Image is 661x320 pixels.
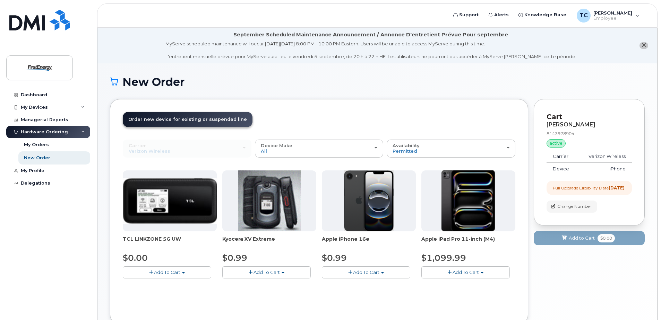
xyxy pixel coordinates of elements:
span: Change Number [557,203,591,210]
div: Kyocera XV Extreme [222,235,316,249]
span: $0.99 [322,253,347,263]
iframe: Messenger Launcher [631,290,656,315]
span: Add To Cart [254,269,280,275]
button: Add To Cart [123,266,211,278]
img: ipad_pro_11_m4.png [441,170,495,231]
span: Add to Cart [569,235,595,241]
strong: [DATE] [609,185,625,190]
div: 8143978904 [547,131,632,136]
span: Add To Cart [453,269,479,275]
span: $0.00 [123,253,148,263]
div: active [547,139,566,148]
span: Availability [393,143,420,148]
img: xvextreme.gif [238,170,301,231]
div: September Scheduled Maintenance Announcement / Annonce D'entretient Prévue Pour septembre [233,31,508,38]
span: Add To Cart [154,269,180,275]
span: Permitted [393,148,417,154]
p: Cart [547,112,632,122]
button: close notification [639,42,648,49]
span: Order new device for existing or suspended line [128,117,247,122]
span: Add To Cart [353,269,379,275]
td: Device [547,163,578,175]
div: Apple iPad Pro 11-inch (M4) [421,235,515,249]
button: Add To Cart [322,266,410,278]
span: $0.99 [222,253,247,263]
button: Device Make All [255,140,384,158]
button: Availability Permitted [387,140,515,158]
span: $1,099.99 [421,253,466,263]
img: linkzone5g.png [123,178,217,224]
button: Add To Cart [421,266,510,278]
span: All [261,148,267,154]
td: iPhone [578,163,632,175]
button: Add To Cart [222,266,311,278]
span: Device Make [261,143,292,148]
div: Apple iPhone 16e [322,235,416,249]
div: TCL LINKZONE 5G UW [123,235,217,249]
span: $0.00 [598,234,615,242]
img: iphone16e.png [344,170,394,231]
div: Full Upgrade Eligibility Date [553,185,625,191]
div: MyServe scheduled maintenance will occur [DATE][DATE] 8:00 PM - 10:00 PM Eastern. Users will be u... [165,41,576,60]
button: Change Number [547,201,597,213]
button: Add to Cart $0.00 [534,231,645,245]
h1: New Order [110,76,645,88]
td: Verizon Wireless [578,150,632,163]
td: Carrier [547,150,578,163]
div: [PERSON_NAME] [547,122,632,128]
